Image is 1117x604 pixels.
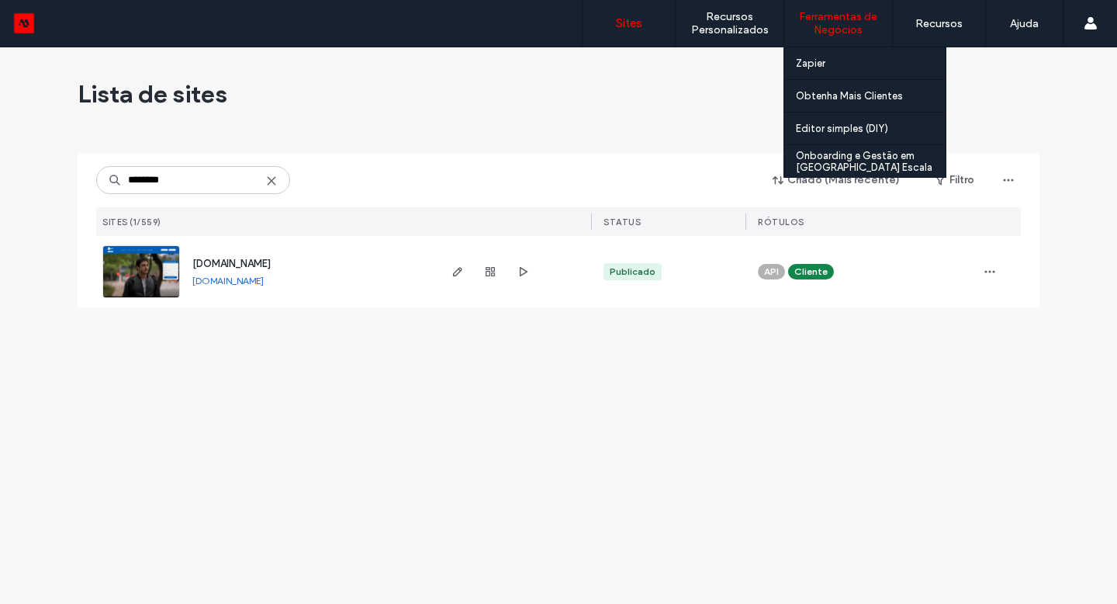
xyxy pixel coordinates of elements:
span: Sites (1/559) [102,217,161,227]
span: Ajuda [35,11,74,25]
label: Recursos [915,17,963,30]
a: [DOMAIN_NAME] [192,258,271,269]
a: [DOMAIN_NAME] [192,275,264,286]
label: Ferramentas de Negócios [784,10,892,36]
label: Zapier [796,57,825,69]
span: Rótulos [758,217,804,227]
span: API [764,265,779,279]
button: Filtro [920,168,990,193]
button: Criado (Mais recente) [759,168,914,193]
label: Sites [616,16,642,30]
a: Zapier [796,47,946,79]
label: Editor simples (DIY) [796,123,888,134]
a: Onboarding e Gestão em [GEOGRAPHIC_DATA] Escala [796,145,946,177]
span: Cliente [794,265,828,279]
label: Ajuda [1010,17,1039,30]
label: Obtenha Mais Clientes [796,90,903,102]
label: Recursos Personalizados [676,10,783,36]
span: Lista de sites [78,78,227,109]
a: Obtenha Mais Clientes [796,80,946,112]
a: Editor simples (DIY) [796,113,946,144]
label: Onboarding e Gestão em [GEOGRAPHIC_DATA] Escala [796,150,946,173]
div: Publicado [610,265,655,279]
span: STATUS [603,217,641,227]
